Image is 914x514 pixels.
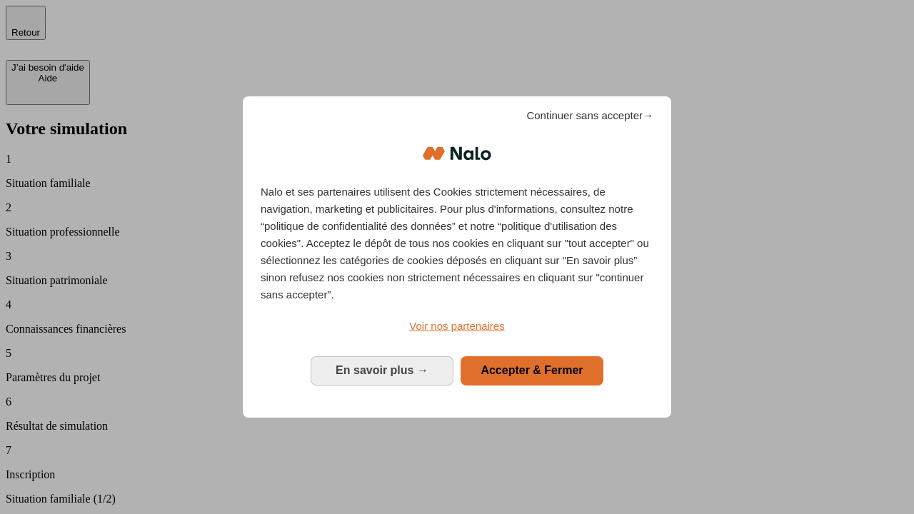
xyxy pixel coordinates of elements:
span: En savoir plus → [336,364,428,376]
span: Continuer sans accepter→ [526,107,653,124]
button: En savoir plus: Configurer vos consentements [311,356,453,385]
span: Voir nos partenaires [409,320,504,332]
span: Accepter & Fermer [481,364,583,376]
a: Voir nos partenaires [261,318,653,335]
img: Logo [423,132,491,175]
p: Nalo et ses partenaires utilisent des Cookies strictement nécessaires, de navigation, marketing e... [261,183,653,303]
button: Accepter & Fermer: Accepter notre traitement des données et fermer [461,356,603,385]
div: Bienvenue chez Nalo Gestion du consentement [243,96,671,417]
